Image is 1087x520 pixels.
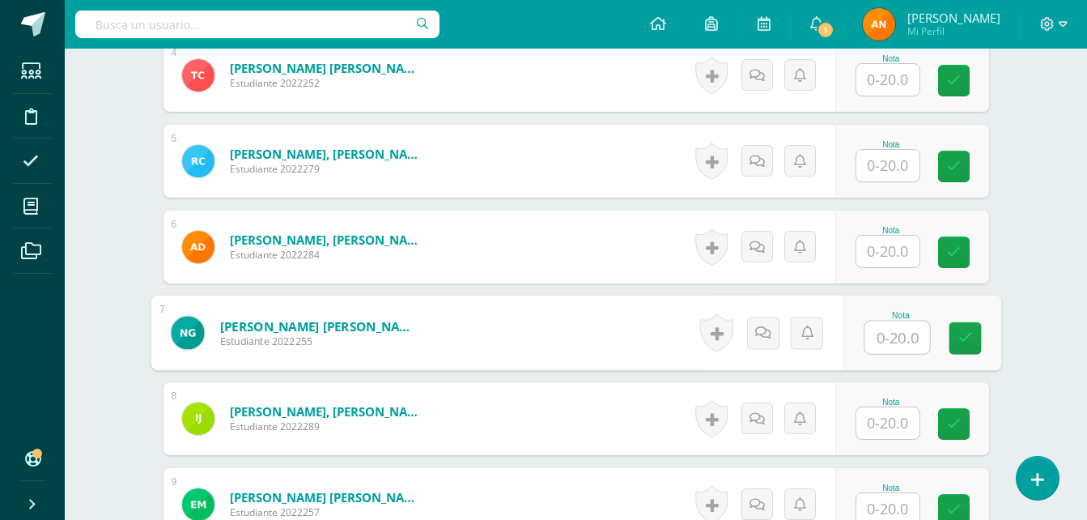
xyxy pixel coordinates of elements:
span: Mi Perfil [907,24,1000,38]
input: 0-20.0 [864,322,929,354]
input: Busca un usuario... [75,11,439,38]
img: a88ca787290b190733949a1566f738b8.png [182,403,214,435]
span: Estudiante 2022284 [230,248,424,262]
a: [PERSON_NAME] [PERSON_NAME] [230,60,424,76]
span: Estudiante 2022257 [230,505,424,519]
img: 427d6b45988be05d04198d9509dcda7c.png [182,59,214,92]
input: 0-20.0 [856,150,919,181]
img: d830eef38f7c8ef70a27b8cc5246fc01.png [182,145,214,177]
a: [PERSON_NAME] [PERSON_NAME] [230,489,424,505]
a: [PERSON_NAME], [PERSON_NAME] [230,232,424,248]
a: [PERSON_NAME], [PERSON_NAME] [230,403,424,420]
input: 0-20.0 [856,64,919,96]
span: Estudiante 2022289 [230,420,424,433]
a: [PERSON_NAME] [PERSON_NAME] [219,318,419,335]
img: 3a38ccc57df8c3e4ccb5f83e14a3f63e.png [863,8,895,40]
span: Estudiante 2022255 [219,335,419,349]
span: Estudiante 2022279 [230,162,424,176]
div: Nota [856,54,927,63]
input: 0-20.0 [856,236,919,267]
a: [PERSON_NAME], [PERSON_NAME] [230,146,424,162]
div: Nota [856,398,927,407]
img: fdb61e8f1c6b413a172208a7b42be463.png [171,316,204,349]
div: Nota [856,484,927,492]
div: Nota [856,140,927,149]
input: 0-20.0 [856,407,919,439]
span: [PERSON_NAME] [907,10,1000,26]
img: 6e5d2a59b032968e530f96f4f3ce5ba6.png [182,231,214,263]
div: Nota [864,311,937,320]
span: 1 [817,21,834,39]
div: Nota [856,226,927,235]
span: Estudiante 2022252 [230,76,424,90]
